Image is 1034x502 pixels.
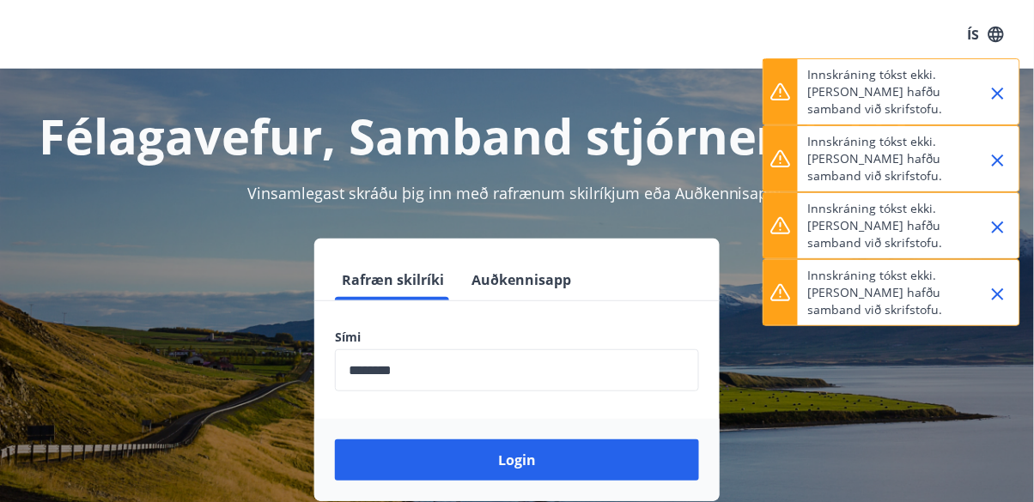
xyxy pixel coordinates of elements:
[808,133,959,184] p: Innskráning tókst ekki. [PERSON_NAME] hafðu samband við skrifstofu.
[465,259,578,300] button: Auðkennisapp
[983,146,1013,175] button: Close
[808,267,959,318] p: Innskráning tókst ekki. [PERSON_NAME] hafðu samband við skrifstofu.
[335,439,699,481] button: Login
[335,329,699,346] label: Sími
[335,259,451,300] button: Rafræn skilríki
[983,213,1013,242] button: Close
[983,79,1013,108] button: Close
[958,19,1013,50] button: ÍS
[808,200,959,251] p: Innskráning tókst ekki. [PERSON_NAME] hafðu samband við skrifstofu.
[808,66,959,118] p: Innskráning tókst ekki. [PERSON_NAME] hafðu samband við skrifstofu.
[983,280,1013,309] button: Close
[21,103,1013,168] h1: Félagavefur, Samband stjórnendafélaga
[247,183,787,203] span: Vinsamlegast skráðu þig inn með rafrænum skilríkjum eða Auðkennisappi.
